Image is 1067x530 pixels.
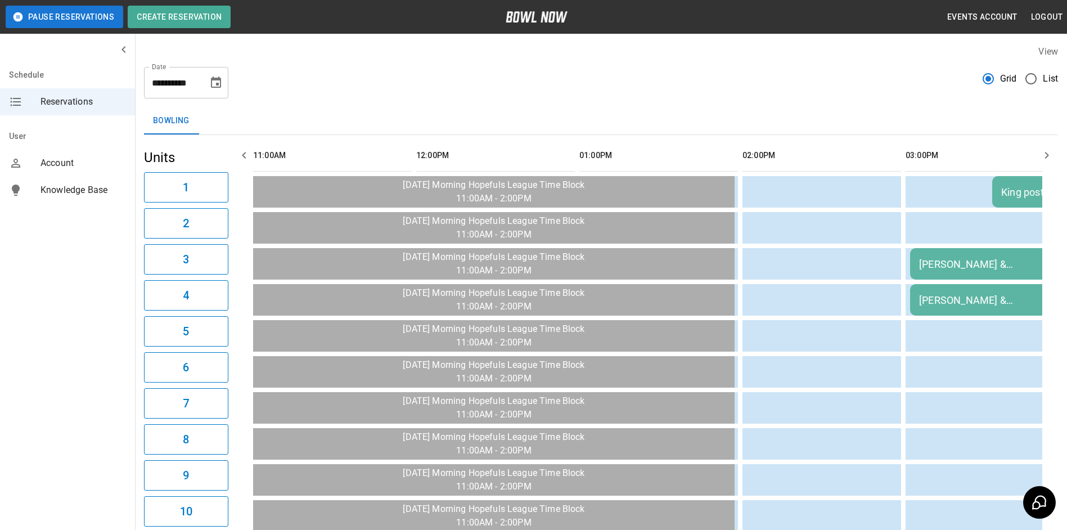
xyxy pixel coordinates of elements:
[579,140,738,172] th: 01:00PM
[144,352,228,383] button: 6
[40,183,126,197] span: Knowledge Base
[742,140,901,172] th: 02:00PM
[1000,72,1017,86] span: Grid
[183,358,189,376] h6: 6
[183,178,189,196] h6: 1
[144,107,1058,134] div: inventory tabs
[40,95,126,109] span: Reservations
[183,286,189,304] h6: 4
[1043,72,1058,86] span: List
[183,466,189,484] h6: 9
[183,250,189,268] h6: 3
[144,460,228,491] button: 9
[183,214,189,232] h6: 2
[183,430,189,448] h6: 8
[506,11,568,23] img: logo
[416,140,575,172] th: 12:00PM
[144,496,228,527] button: 10
[919,258,1061,270] div: [PERSON_NAME] & [PERSON_NAME] [PERSON_NAME] post bowl
[183,322,189,340] h6: 5
[144,280,228,311] button: 4
[144,244,228,275] button: 3
[144,316,228,347] button: 5
[144,388,228,419] button: 7
[205,71,227,94] button: Choose date, selected date is Sep 8, 2025
[6,6,123,28] button: Pause Reservations
[144,149,228,167] h5: Units
[919,294,1061,306] div: [PERSON_NAME] & [PERSON_NAME] [PERSON_NAME] post bowl
[943,7,1022,28] button: Events Account
[128,6,231,28] button: Create Reservation
[253,140,412,172] th: 11:00AM
[183,394,189,412] h6: 7
[1027,7,1067,28] button: Logout
[144,424,228,455] button: 8
[144,208,228,239] button: 2
[144,107,199,134] button: Bowling
[144,172,228,203] button: 1
[180,502,192,520] h6: 10
[40,156,126,170] span: Account
[1038,46,1058,57] label: View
